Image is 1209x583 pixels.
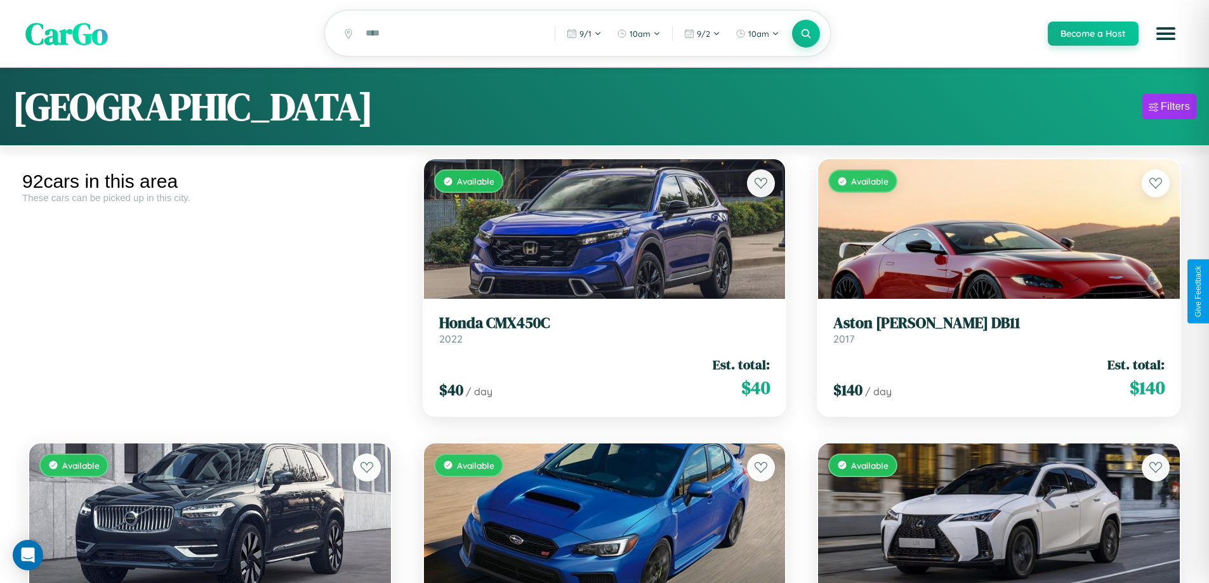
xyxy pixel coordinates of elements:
[678,23,727,44] button: 9/2
[13,540,43,570] div: Open Intercom Messenger
[713,355,770,374] span: Est. total:
[22,192,398,203] div: These cars can be picked up in this city.
[25,13,108,55] span: CarGo
[729,23,786,44] button: 10am
[833,314,1165,345] a: Aston [PERSON_NAME] DB112017
[1161,100,1190,113] div: Filters
[466,385,492,398] span: / day
[439,379,463,400] span: $ 40
[439,314,770,332] h3: Honda CMX450C
[865,385,892,398] span: / day
[13,81,373,133] h1: [GEOGRAPHIC_DATA]
[697,29,710,39] span: 9 / 2
[62,460,100,471] span: Available
[833,379,862,400] span: $ 140
[1194,266,1203,317] div: Give Feedback
[1048,22,1139,46] button: Become a Host
[1130,375,1165,400] span: $ 140
[611,23,667,44] button: 10am
[457,460,494,471] span: Available
[630,29,651,39] span: 10am
[748,29,769,39] span: 10am
[741,375,770,400] span: $ 40
[439,332,463,345] span: 2022
[851,176,889,187] span: Available
[1148,16,1184,51] button: Open menu
[439,314,770,345] a: Honda CMX450C2022
[833,314,1165,332] h3: Aston [PERSON_NAME] DB11
[560,23,608,44] button: 9/1
[22,171,398,192] div: 92 cars in this area
[851,460,889,471] span: Available
[579,29,591,39] span: 9 / 1
[1142,94,1196,119] button: Filters
[457,176,494,187] span: Available
[1107,355,1165,374] span: Est. total:
[833,332,854,345] span: 2017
